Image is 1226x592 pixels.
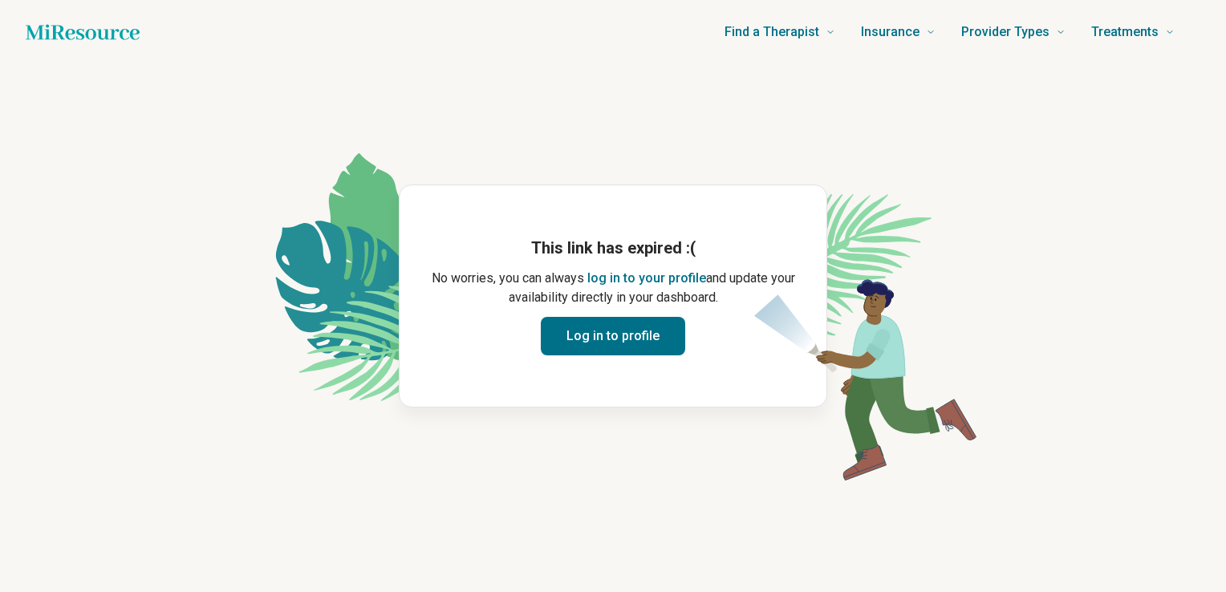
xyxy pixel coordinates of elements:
[1091,21,1159,43] span: Treatments
[861,21,920,43] span: Insurance
[26,16,140,48] a: Home page
[541,317,685,355] button: Log in to profile
[961,21,1049,43] span: Provider Types
[587,269,706,288] button: log in to your profile
[425,269,801,307] p: No worries, you can always and update your availability directly in your dashboard.
[725,21,819,43] span: Find a Therapist
[425,237,801,259] h1: This link has expired :(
